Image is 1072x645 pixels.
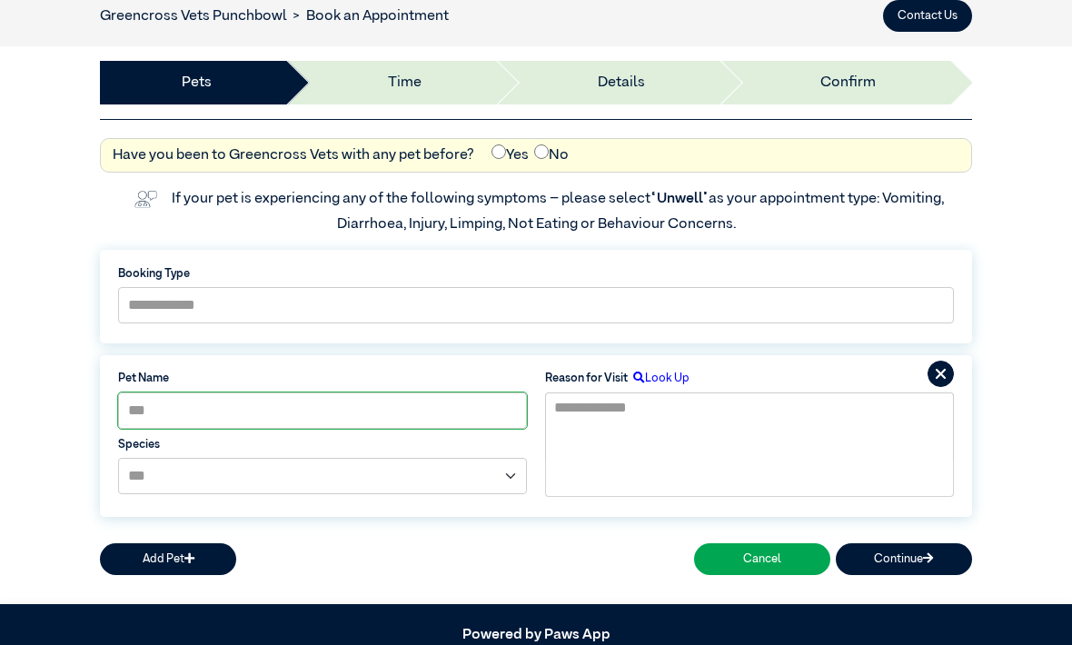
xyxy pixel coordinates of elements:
[113,144,474,166] label: Have you been to Greencross Vets with any pet before?
[118,265,954,283] label: Booking Type
[836,543,972,575] button: Continue
[100,9,287,24] a: Greencross Vets Punchbowl
[128,184,163,213] img: vet
[545,370,628,387] label: Reason for Visit
[287,5,449,27] li: Book an Appointment
[650,192,709,206] span: “Unwell”
[694,543,830,575] button: Cancel
[491,144,529,166] label: Yes
[100,627,972,644] h5: Powered by Paws App
[534,144,569,166] label: No
[182,72,212,94] a: Pets
[118,436,527,453] label: Species
[628,370,690,387] label: Look Up
[100,5,449,27] nav: breadcrumb
[491,144,506,159] input: Yes
[100,543,236,575] button: Add Pet
[172,192,947,232] label: If your pet is experiencing any of the following symptoms – please select as your appointment typ...
[534,144,549,159] input: No
[118,370,527,387] label: Pet Name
